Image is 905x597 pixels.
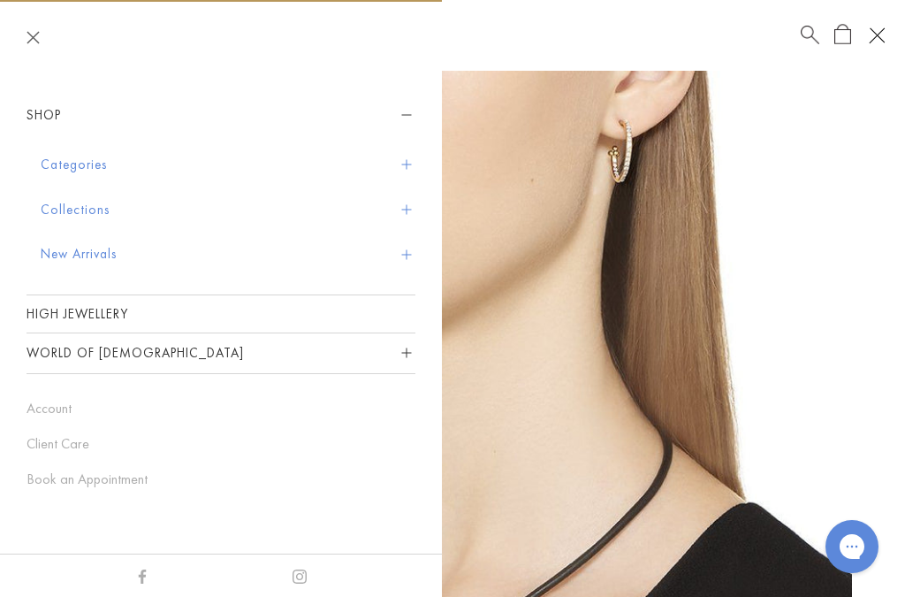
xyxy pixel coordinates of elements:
a: Book an Appointment [27,470,415,489]
button: New Arrivals [41,232,415,277]
a: Facebook [135,565,149,585]
iframe: Gorgias live chat messenger [817,514,887,579]
button: Open navigation [862,20,892,50]
a: Client Care [27,434,415,454]
button: Shop [27,96,415,135]
a: Open Shopping Bag [834,24,851,46]
a: Search [801,24,819,46]
a: High Jewellery [27,295,415,333]
button: Close navigation [27,31,40,44]
a: Account [27,399,415,418]
button: World of [DEMOGRAPHIC_DATA] [27,333,415,373]
a: Instagram [293,565,307,585]
button: Collections [41,188,415,233]
button: Categories [41,142,415,188]
nav: Sidebar navigation [27,96,415,374]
